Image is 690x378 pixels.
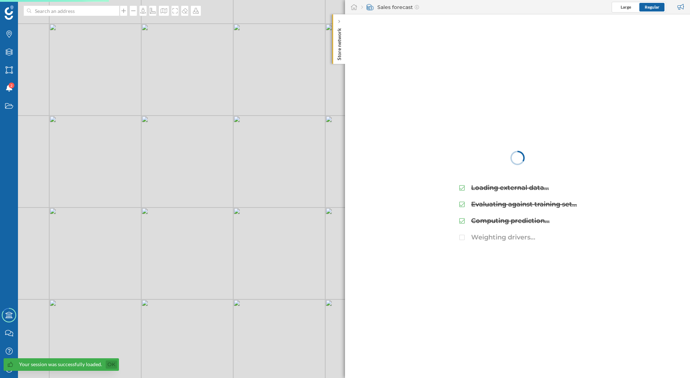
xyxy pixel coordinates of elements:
[19,361,102,368] div: Your session was successfully loaded.
[106,360,117,369] a: Ok
[5,5,14,20] img: Geoblink Logo
[336,25,343,60] p: Store network
[471,183,549,192] div: Loading external data…
[14,5,38,11] span: Support
[367,4,374,11] img: sales-forecast.svg
[471,216,549,225] div: Computing prediction…
[471,233,535,242] div: Weighting drivers…
[361,4,419,11] div: Sales forecast
[645,4,659,10] span: Regular
[471,200,577,209] div: Evaluating against training set…
[10,82,13,89] span: 2
[621,4,631,10] span: Large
